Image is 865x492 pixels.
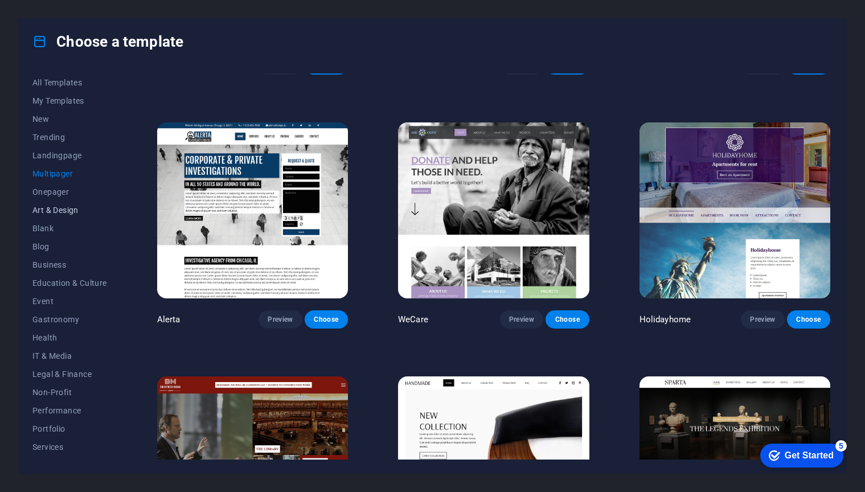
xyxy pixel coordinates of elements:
button: Preview [500,310,543,329]
span: Multipager [32,169,107,178]
button: Portfolio [32,420,107,438]
img: Holidayhome [639,122,830,298]
h4: Choose a template [32,32,183,51]
span: Services [32,442,107,452]
button: Legal & Finance [32,365,107,383]
img: Alerta [157,122,348,298]
p: WeCare [398,314,428,325]
span: Onepager [32,187,107,196]
button: Business [32,256,107,274]
button: Health [32,329,107,347]
span: Legal & Finance [32,370,107,379]
span: Blank [32,224,107,233]
span: Preview [750,315,775,324]
span: Landingpage [32,151,107,160]
span: Choose [555,315,580,324]
span: All Templates [32,78,107,87]
button: IT & Media [32,347,107,365]
button: Blog [32,237,107,256]
button: Choose [546,310,589,329]
p: Holidayhome [639,314,691,325]
button: Multipager [32,165,107,183]
img: WeCare [398,122,589,298]
span: Blog [32,242,107,251]
span: Health [32,333,107,342]
button: Education & Culture [32,274,107,292]
button: Onepager [32,183,107,201]
span: Business [32,260,107,269]
button: Preview [741,310,784,329]
button: New [32,110,107,128]
button: Event [32,292,107,310]
span: Education & Culture [32,278,107,288]
div: Get Started [34,13,83,23]
span: New [32,114,107,124]
span: Event [32,297,107,306]
span: Performance [32,406,107,415]
span: Gastronomy [32,315,107,324]
button: Art & Design [32,201,107,219]
span: Art & Design [32,206,107,215]
span: Choose [796,315,821,324]
button: Blank [32,219,107,237]
div: Get Started 5 items remaining, 0% complete [9,6,92,30]
button: Choose [787,310,830,329]
button: Performance [32,401,107,420]
button: Gastronomy [32,310,107,329]
div: 5 [84,2,96,14]
button: Choose [305,310,348,329]
button: Services [32,438,107,456]
button: Shop [32,456,107,474]
button: My Templates [32,92,107,110]
span: Trending [32,133,107,142]
button: Non-Profit [32,383,107,401]
button: Trending [32,128,107,146]
span: My Templates [32,96,107,105]
button: All Templates [32,73,107,92]
span: Portfolio [32,424,107,433]
span: Preview [509,315,534,324]
button: Preview [259,310,302,329]
span: Non-Profit [32,388,107,397]
span: Choose [314,315,339,324]
span: IT & Media [32,351,107,360]
button: Landingpage [32,146,107,165]
span: Preview [268,315,293,324]
p: Alerta [157,314,181,325]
